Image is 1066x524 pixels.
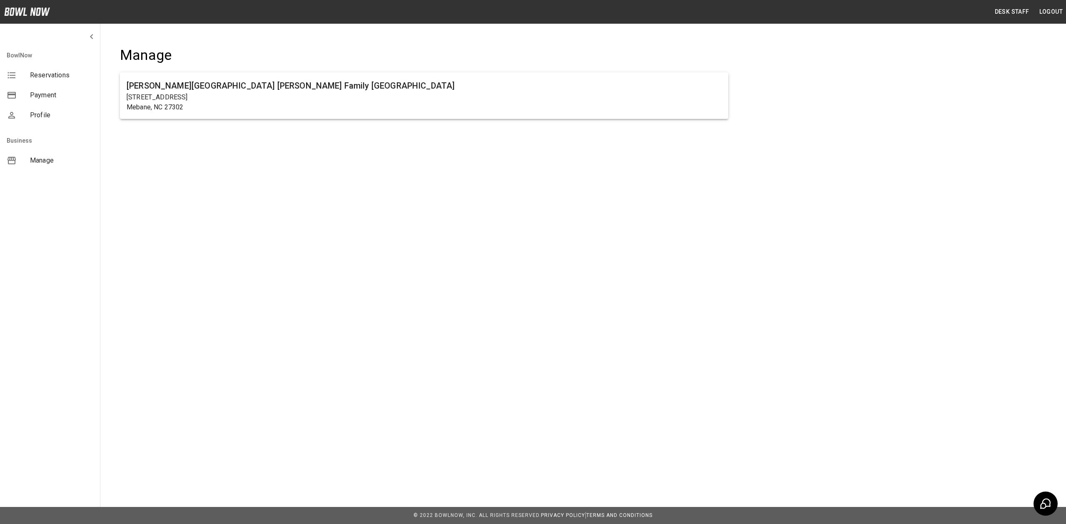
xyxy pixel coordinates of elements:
a: Terms and Conditions [586,512,653,518]
img: logo [4,7,50,16]
p: Mebane, NC 27302 [127,102,722,112]
span: Manage [30,156,93,166]
span: Payment [30,90,93,100]
span: Reservations [30,70,93,80]
h6: [PERSON_NAME][GEOGRAPHIC_DATA] [PERSON_NAME] Family [GEOGRAPHIC_DATA] [127,79,722,92]
a: Privacy Policy [541,512,585,518]
p: [STREET_ADDRESS] [127,92,722,102]
span: Profile [30,110,93,120]
span: © 2022 BowlNow, Inc. All Rights Reserved. [413,512,541,518]
button: Desk Staff [991,4,1033,20]
button: Logout [1036,4,1066,20]
h4: Manage [120,47,728,64]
